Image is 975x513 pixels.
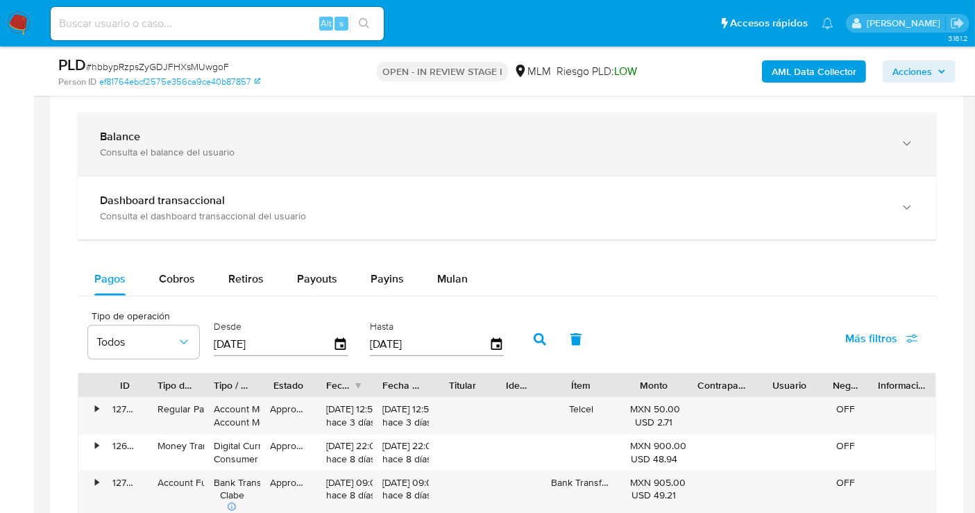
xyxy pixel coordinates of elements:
b: Person ID [58,76,96,88]
p: nancy.sanchezgarcia@mercadolibre.com.mx [867,17,945,30]
a: ef81764ebcf2575e356ca9ce40b87857 [99,76,260,88]
b: AML Data Collector [772,60,856,83]
span: # hbbypRzpsZyGDJFHXsMUwgoF [86,60,229,74]
span: Alt [321,17,332,30]
a: Notificaciones [822,17,833,29]
span: Acciones [892,60,932,83]
a: Salir [950,16,965,31]
button: AML Data Collector [762,60,866,83]
input: Buscar usuario o caso... [51,15,384,33]
span: Riesgo PLD: [557,64,637,79]
div: MLM [514,64,551,79]
span: s [339,17,344,30]
p: OPEN - IN REVIEW STAGE I [377,62,508,81]
b: PLD [58,53,86,76]
span: Accesos rápidos [730,16,808,31]
button: search-icon [350,14,378,33]
span: LOW [614,63,637,79]
span: 3.161.2 [948,33,968,44]
button: Acciones [883,60,956,83]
